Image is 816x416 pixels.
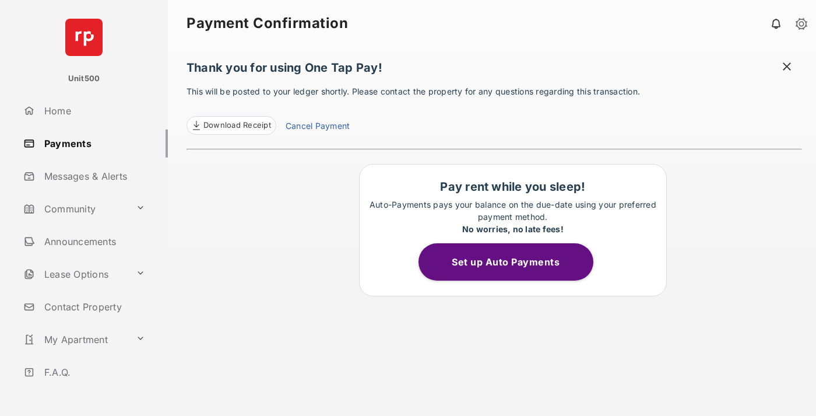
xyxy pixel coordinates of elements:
a: Home [19,97,168,125]
a: Contact Property [19,293,168,321]
a: Set up Auto Payments [418,256,607,268]
a: F.A.Q. [19,358,168,386]
p: Auto-Payments pays your balance on the due-date using your preferred payment method. [365,198,660,235]
img: svg+xml;base64,PHN2ZyB4bWxucz0iaHR0cDovL3d3dy53My5vcmcvMjAwMC9zdmciIHdpZHRoPSI2NCIgaGVpZ2h0PSI2NC... [65,19,103,56]
a: Lease Options [19,260,131,288]
span: Download Receipt [203,120,271,131]
p: Unit500 [68,73,100,85]
a: Payments [19,130,168,158]
h1: Thank you for using One Tap Pay! [187,61,802,81]
a: My Apartment [19,326,131,354]
h1: Pay rent while you sleep! [365,180,660,194]
button: Set up Auto Payments [418,243,593,281]
a: Messages & Alerts [19,162,168,190]
a: Community [19,195,131,223]
p: This will be posted to your ledger shortly. Please contact the property for any questions regardi... [187,85,802,135]
strong: Payment Confirmation [187,16,348,30]
a: Download Receipt [187,116,276,135]
a: Announcements [19,228,168,256]
div: No worries, no late fees! [365,223,660,235]
a: Cancel Payment [286,120,350,135]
